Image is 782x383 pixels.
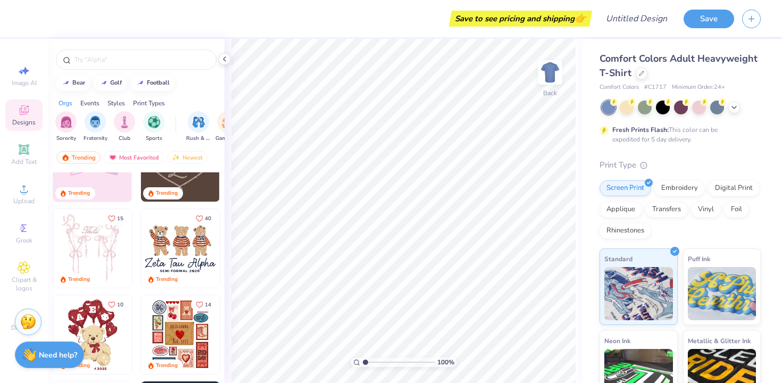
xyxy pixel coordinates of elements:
span: Neon Ink [604,335,630,346]
span: Greek [16,236,32,245]
div: Trending [68,189,90,197]
button: football [130,75,174,91]
span: Sports [146,135,162,143]
div: Vinyl [691,202,721,218]
span: Designs [12,118,36,127]
div: Applique [600,202,642,218]
img: 6de2c09e-6ade-4b04-8ea6-6dac27e4729e [141,295,220,374]
span: Metallic & Glitter Ink [688,335,751,346]
div: football [147,80,170,86]
img: Standard [604,267,673,320]
div: filter for Rush & Bid [186,111,211,143]
span: Minimum Order: 24 + [672,83,725,92]
button: Like [103,211,128,226]
span: Fraternity [84,135,107,143]
div: Most Favorited [104,151,164,164]
img: trending.gif [61,154,70,161]
span: 14 [205,302,211,307]
span: # C1717 [644,83,667,92]
span: Comfort Colors [600,83,639,92]
div: Trending [68,276,90,284]
div: Styles [107,98,125,108]
span: Image AI [12,79,37,87]
img: trend_line.gif [136,80,145,86]
span: Upload [13,197,35,205]
img: Sorority Image [60,116,72,128]
div: Trending [56,151,101,164]
span: 👉 [575,12,586,24]
span: Clipart & logos [5,276,43,293]
span: Puff Ink [688,253,710,264]
button: Save [684,10,734,28]
span: Standard [604,253,633,264]
img: most_fav.gif [109,154,117,161]
img: trend_line.gif [99,80,108,86]
input: Try "Alpha" [73,54,210,65]
div: Foil [724,202,749,218]
div: Trending [156,189,178,197]
span: Rush & Bid [186,135,211,143]
img: Newest.gif [172,154,180,161]
button: filter button [114,111,135,143]
button: bear [56,75,90,91]
div: filter for Club [114,111,135,143]
button: Like [191,211,216,226]
span: 40 [205,216,211,221]
span: Add Text [11,157,37,166]
span: 100 % [437,357,454,367]
div: filter for Fraternity [84,111,107,143]
img: Back [539,62,561,83]
button: Like [191,297,216,312]
div: Save to see pricing and shipping [452,11,589,27]
img: Rush & Bid Image [193,116,205,128]
div: This color can be expedited for 5 day delivery. [612,125,743,144]
div: Rhinestones [600,223,651,239]
div: Screen Print [600,180,651,196]
button: filter button [55,111,77,143]
button: golf [94,75,127,91]
div: Newest [167,151,207,164]
div: Orgs [59,98,72,108]
img: 587403a7-0594-4a7f-b2bd-0ca67a3ff8dd [53,295,132,374]
button: filter button [186,111,211,143]
input: Untitled Design [597,8,676,29]
div: Print Types [133,98,165,108]
span: Decorate [11,323,37,332]
button: filter button [84,111,107,143]
div: filter for Sports [143,111,164,143]
img: e74243e0-e378-47aa-a400-bc6bcb25063a [131,295,210,374]
span: Club [119,135,130,143]
div: filter for Game Day [215,111,240,143]
div: Trending [156,362,178,370]
div: Back [543,88,557,98]
strong: Fresh Prints Flash: [612,126,669,134]
img: Fraternity Image [89,116,101,128]
span: Sorority [56,135,76,143]
div: golf [110,80,122,86]
div: bear [72,80,85,86]
span: 15 [117,216,123,221]
span: 10 [117,302,123,307]
div: Trending [156,276,178,284]
img: Sports Image [148,116,160,128]
div: filter for Sorority [55,111,77,143]
div: Digital Print [708,180,760,196]
div: Print Type [600,159,761,171]
strong: Need help? [39,350,77,360]
div: Embroidery [654,180,705,196]
div: Transfers [645,202,688,218]
img: d12c9beb-9502-45c7-ae94-40b97fdd6040 [219,209,298,288]
img: b0e5e834-c177-467b-9309-b33acdc40f03 [219,295,298,374]
span: Game Day [215,135,240,143]
div: Events [80,98,99,108]
img: trend_line.gif [62,80,70,86]
button: filter button [215,111,240,143]
img: a3be6b59-b000-4a72-aad0-0c575b892a6b [141,209,220,288]
span: Comfort Colors Adult Heavyweight T-Shirt [600,52,758,79]
img: d12a98c7-f0f7-4345-bf3a-b9f1b718b86e [131,209,210,288]
img: Game Day Image [222,116,234,128]
img: 83dda5b0-2158-48ca-832c-f6b4ef4c4536 [53,209,132,288]
img: Puff Ink [688,267,756,320]
button: filter button [143,111,164,143]
button: Like [103,297,128,312]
